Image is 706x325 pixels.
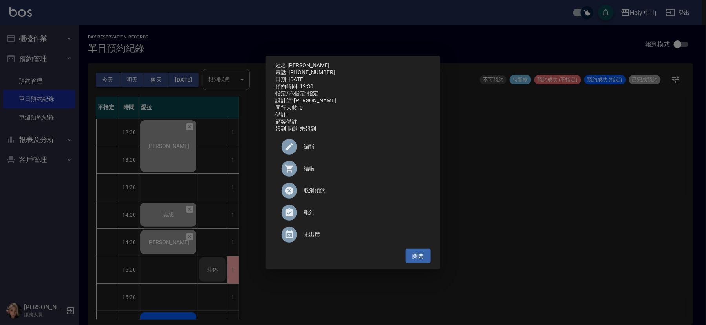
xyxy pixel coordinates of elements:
span: 取消預約 [304,186,424,195]
span: 編輯 [304,142,424,151]
div: 取消預約 [275,180,431,202]
span: 未出席 [304,230,424,239]
span: 報到 [304,208,424,217]
div: 顧客備註: [275,119,431,126]
div: 備註: [275,111,431,119]
a: [PERSON_NAME] [287,62,329,68]
div: 日期: [DATE] [275,76,431,83]
div: 未出席 [275,224,431,246]
a: 結帳 [275,158,431,180]
div: 編輯 [275,136,431,158]
div: 指定/不指定: 指定 [275,90,431,97]
button: 關閉 [406,249,431,263]
div: 預約時間: 12:30 [275,83,431,90]
div: 同行人數: 0 [275,104,431,111]
div: 報到 [275,202,431,224]
p: 姓名: [275,62,431,69]
div: 電話: [PHONE_NUMBER] [275,69,431,76]
span: 結帳 [304,164,424,173]
div: 報到狀態: 未報到 [275,126,431,133]
div: 設計師: [PERSON_NAME] [275,97,431,104]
